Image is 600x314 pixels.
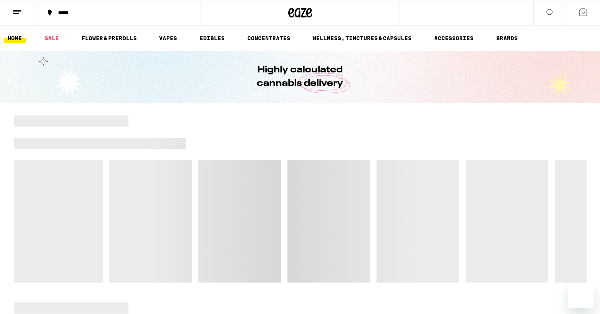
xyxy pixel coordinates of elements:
a: BRANDS [492,33,522,43]
a: EDIBLES [196,33,229,43]
a: FLOWER & PREROLLS [78,33,141,43]
a: HOME [4,33,26,43]
a: CONCENTRATES [243,33,294,43]
a: SALE [41,33,63,43]
a: ACCESSORIES [430,33,478,43]
h1: Highly calculated cannabis delivery [235,63,366,90]
iframe: Button to launch messaging window [568,282,594,308]
a: VAPES [155,33,181,43]
a: WELLNESS, TINCTURES & CAPSULES [309,33,416,43]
